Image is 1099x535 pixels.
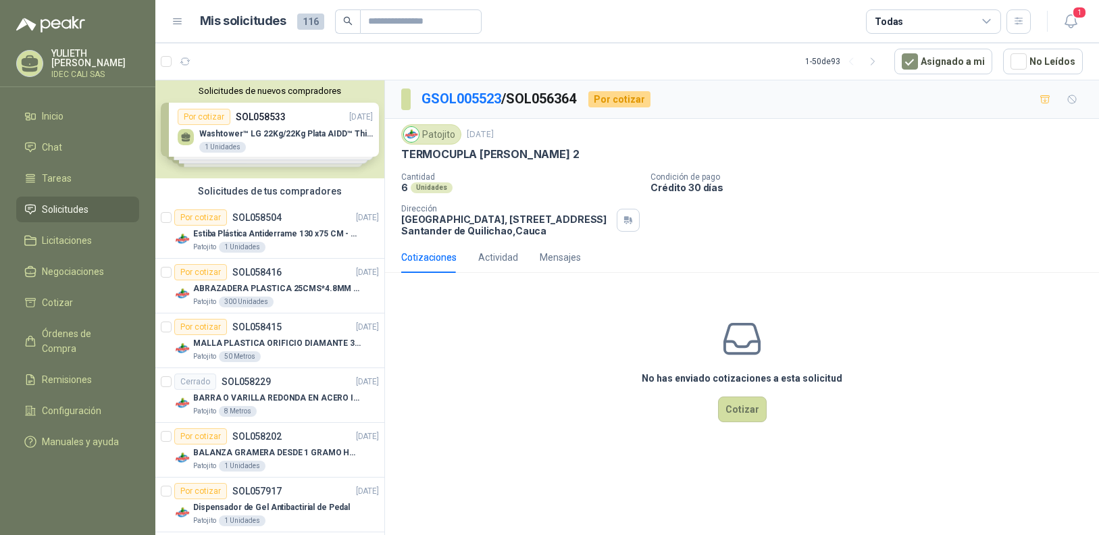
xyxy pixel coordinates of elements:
[232,432,282,441] p: SOL058202
[232,322,282,332] p: SOL058415
[219,242,265,253] div: 1 Unidades
[718,397,767,422] button: Cotizar
[174,264,227,280] div: Por cotizar
[51,49,139,68] p: YULIETH [PERSON_NAME]
[193,228,361,240] p: Estiba Plástica Antiderrame 130 x75 CM - Capacidad 180-200 Litros
[1003,49,1083,74] button: No Leídos
[42,171,72,186] span: Tareas
[174,450,190,466] img: Company Logo
[16,321,139,361] a: Órdenes de Compra
[401,250,457,265] div: Cotizaciones
[401,124,461,145] div: Patojito
[356,376,379,388] p: [DATE]
[174,483,227,499] div: Por cotizar
[421,88,578,109] p: / SOL056364
[219,406,257,417] div: 8 Metros
[42,264,104,279] span: Negociaciones
[193,392,361,405] p: BARRA O VARILLA REDONDA EN ACERO INOXIDABLE DE 2" O 50 MM
[1072,6,1087,19] span: 1
[356,211,379,224] p: [DATE]
[401,172,640,182] p: Cantidad
[650,172,1094,182] p: Condición de pago
[219,297,274,307] div: 300 Unidades
[467,128,494,141] p: [DATE]
[174,428,227,444] div: Por cotizar
[16,197,139,222] a: Solicitudes
[174,395,190,411] img: Company Logo
[16,398,139,424] a: Configuración
[219,351,261,362] div: 50 Metros
[404,127,419,142] img: Company Logo
[401,204,611,213] p: Dirección
[894,49,992,74] button: Asignado a mi
[193,515,216,526] p: Patojito
[421,91,501,107] a: GSOL005523
[42,326,126,356] span: Órdenes de Compra
[174,209,227,226] div: Por cotizar
[193,461,216,472] p: Patojito
[42,233,92,248] span: Licitaciones
[174,374,216,390] div: Cerrado
[219,515,265,526] div: 1 Unidades
[193,282,361,295] p: ABRAZADERA PLASTICA 25CMS*4.8MM NEGRA
[232,213,282,222] p: SOL058504
[51,70,139,78] p: IDEC CALI SAS
[805,51,884,72] div: 1 - 50 de 93
[16,103,139,129] a: Inicio
[16,228,139,253] a: Licitaciones
[155,313,384,368] a: Por cotizarSOL058415[DATE] Company LogoMALLA PLASTICA ORIFICIO DIAMANTE 3MMPatojito50 Metros
[193,337,361,350] p: MALLA PLASTICA ORIFICIO DIAMANTE 3MM
[174,319,227,335] div: Por cotizar
[174,231,190,247] img: Company Logo
[297,14,324,30] span: 116
[16,165,139,191] a: Tareas
[174,340,190,357] img: Company Logo
[875,14,903,29] div: Todas
[42,372,92,387] span: Remisiones
[356,485,379,498] p: [DATE]
[42,202,88,217] span: Solicitudes
[401,147,579,161] p: TERMOCUPLA [PERSON_NAME] 2
[219,461,265,472] div: 1 Unidades
[200,11,286,31] h1: Mis solicitudes
[356,321,379,334] p: [DATE]
[16,290,139,315] a: Cotizar
[42,434,119,449] span: Manuales y ayuda
[42,403,101,418] span: Configuración
[232,267,282,277] p: SOL058416
[478,250,518,265] div: Actividad
[155,80,384,178] div: Solicitudes de nuevos compradoresPor cotizarSOL058533[DATE] Washtower™ LG 22Kg/22Kg Plata AIDD™ T...
[174,505,190,521] img: Company Logo
[16,367,139,392] a: Remisiones
[588,91,650,107] div: Por cotizar
[222,377,271,386] p: SOL058229
[16,259,139,284] a: Negociaciones
[155,259,384,313] a: Por cotizarSOL058416[DATE] Company LogoABRAZADERA PLASTICA 25CMS*4.8MM NEGRAPatojito300 Unidades
[193,297,216,307] p: Patojito
[193,406,216,417] p: Patojito
[650,182,1094,193] p: Crédito 30 días
[16,429,139,455] a: Manuales y ayuda
[42,109,63,124] span: Inicio
[155,368,384,423] a: CerradoSOL058229[DATE] Company LogoBARRA O VARILLA REDONDA EN ACERO INOXIDABLE DE 2" O 50 MMPatoj...
[193,351,216,362] p: Patojito
[343,16,353,26] span: search
[155,178,384,204] div: Solicitudes de tus compradores
[16,134,139,160] a: Chat
[42,295,73,310] span: Cotizar
[540,250,581,265] div: Mensajes
[155,423,384,478] a: Por cotizarSOL058202[DATE] Company LogoBALANZA GRAMERA DESDE 1 GRAMO HASTA 5 GRAMOSPatojito1 Unid...
[155,204,384,259] a: Por cotizarSOL058504[DATE] Company LogoEstiba Plástica Antiderrame 130 x75 CM - Capacidad 180-200...
[401,182,408,193] p: 6
[42,140,62,155] span: Chat
[161,86,379,96] button: Solicitudes de nuevos compradores
[155,478,384,532] a: Por cotizarSOL057917[DATE] Company LogoDispensador de Gel Antibactirial de PedalPatojito1 Unidades
[356,430,379,443] p: [DATE]
[232,486,282,496] p: SOL057917
[16,16,85,32] img: Logo peakr
[401,213,611,236] p: [GEOGRAPHIC_DATA], [STREET_ADDRESS] Santander de Quilichao , Cauca
[193,242,216,253] p: Patojito
[356,266,379,279] p: [DATE]
[174,286,190,302] img: Company Logo
[193,501,350,514] p: Dispensador de Gel Antibactirial de Pedal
